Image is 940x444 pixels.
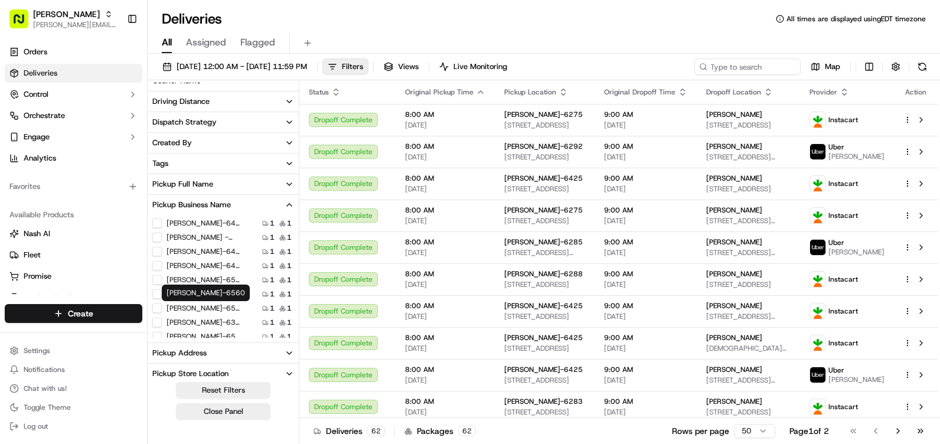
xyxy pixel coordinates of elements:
span: 1 [287,247,292,256]
span: [DATE] [604,344,687,353]
span: 8:00 AM [405,269,485,279]
span: [STREET_ADDRESS][PERSON_NAME] [706,312,791,321]
span: [STREET_ADDRESS] [504,376,585,385]
label: [PERSON_NAME] - 6295 [167,233,242,242]
span: [STREET_ADDRESS] [504,407,585,417]
label: [PERSON_NAME]-6560 [167,303,242,313]
span: 1 [270,318,275,327]
button: Start new chat [201,116,215,130]
span: [DATE] [405,344,485,353]
span: 9:00 AM [604,301,687,311]
span: [PERSON_NAME] [706,397,762,406]
label: [PERSON_NAME]-6307 [167,318,242,327]
span: 1 [287,233,292,242]
span: [STREET_ADDRESS] [504,216,585,226]
img: profile_instacart_ahold_partner.png [810,176,825,191]
span: 1 [287,261,292,270]
span: Chat with us! [24,384,67,393]
span: 1 [270,275,275,285]
button: Nash AI [5,224,142,243]
span: Map [825,61,840,72]
span: 1 [287,275,292,285]
span: Engage [24,132,50,142]
span: 1 [287,332,292,341]
span: Flagged [240,35,275,50]
span: 1 [270,247,275,256]
span: [DATE] [604,248,687,257]
span: Filters [342,61,363,72]
label: [PERSON_NAME]-6559 [167,275,242,285]
span: 8:00 AM [405,110,485,119]
img: profile_instacart_ahold_partner.png [810,335,825,351]
span: Uber [828,142,844,152]
span: [PERSON_NAME] [706,142,762,151]
span: Pylon [117,200,143,209]
a: Analytics [5,149,142,168]
span: [PERSON_NAME]-6425 [504,365,583,374]
img: profile_instacart_ahold_partner.png [810,208,825,223]
h1: Deliveries [162,9,222,28]
span: [DATE] [405,312,485,321]
span: Dropoff Location [706,87,761,97]
span: Instacart [828,402,858,412]
span: [STREET_ADDRESS] [504,184,585,194]
div: 62 [458,426,476,436]
div: Tags [152,158,168,169]
div: 📗 [12,172,21,182]
span: 8:00 AM [405,237,485,247]
span: [PERSON_NAME]-6288 [504,269,583,279]
span: Views [398,61,419,72]
button: Product Catalog [5,288,142,307]
span: 9:00 AM [604,365,687,374]
span: Provider [810,87,837,97]
div: Created By [152,138,192,148]
span: 1 [270,289,275,299]
span: [DATE] [604,184,687,194]
span: Uber [828,365,844,375]
span: [PERSON_NAME] [706,174,762,183]
span: Notifications [24,365,65,374]
img: profile_uber_ahold_partner.png [810,144,825,159]
img: profile_uber_ahold_partner.png [810,240,825,255]
img: profile_instacart_ahold_partner.png [810,112,825,128]
span: [DATE] [604,407,687,417]
span: [DATE] [604,312,687,321]
span: [STREET_ADDRESS] [706,120,791,130]
span: Toggle Theme [24,403,71,412]
a: Powered byPylon [83,200,143,209]
span: [DEMOGRAPHIC_DATA][STREET_ADDRESS] [706,344,791,353]
button: Map [805,58,846,75]
a: Nash AI [9,228,138,239]
button: Notifications [5,361,142,378]
span: [PERSON_NAME] [706,333,762,342]
span: [STREET_ADDRESS][PERSON_NAME][PERSON_NAME][PERSON_NAME] [706,376,791,385]
span: [DATE] [405,376,485,385]
a: Fleet [9,250,138,260]
button: Pickup Business Name [148,195,299,215]
button: [PERSON_NAME][PERSON_NAME][EMAIL_ADDRESS][PERSON_NAME][DOMAIN_NAME] [5,5,122,33]
span: 1 [270,332,275,341]
span: [PERSON_NAME] [706,269,762,279]
span: [STREET_ADDRESS] [504,312,585,321]
button: Engage [5,128,142,146]
a: Promise [9,271,138,282]
button: Pickup Full Name [148,174,299,194]
span: [STREET_ADDRESS] [504,280,585,289]
span: [DATE] [604,280,687,289]
a: Deliveries [5,64,142,83]
div: Pickup Business Name [152,200,231,210]
span: [PERSON_NAME] [706,365,762,374]
span: [STREET_ADDRESS] [706,280,791,289]
span: [PERSON_NAME]-6292 [504,142,583,151]
img: profile_instacart_ahold_partner.png [810,272,825,287]
a: 💻API Documentation [95,166,194,188]
button: Chat with us! [5,380,142,397]
span: Assigned [186,35,226,50]
span: [PERSON_NAME] [33,8,100,20]
button: Log out [5,418,142,435]
div: 💻 [100,172,109,182]
div: Favorites [5,177,142,196]
span: 1 [287,303,292,313]
span: Log out [24,422,48,431]
button: [DATE] 12:00 AM - [DATE] 11:59 PM [157,58,312,75]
